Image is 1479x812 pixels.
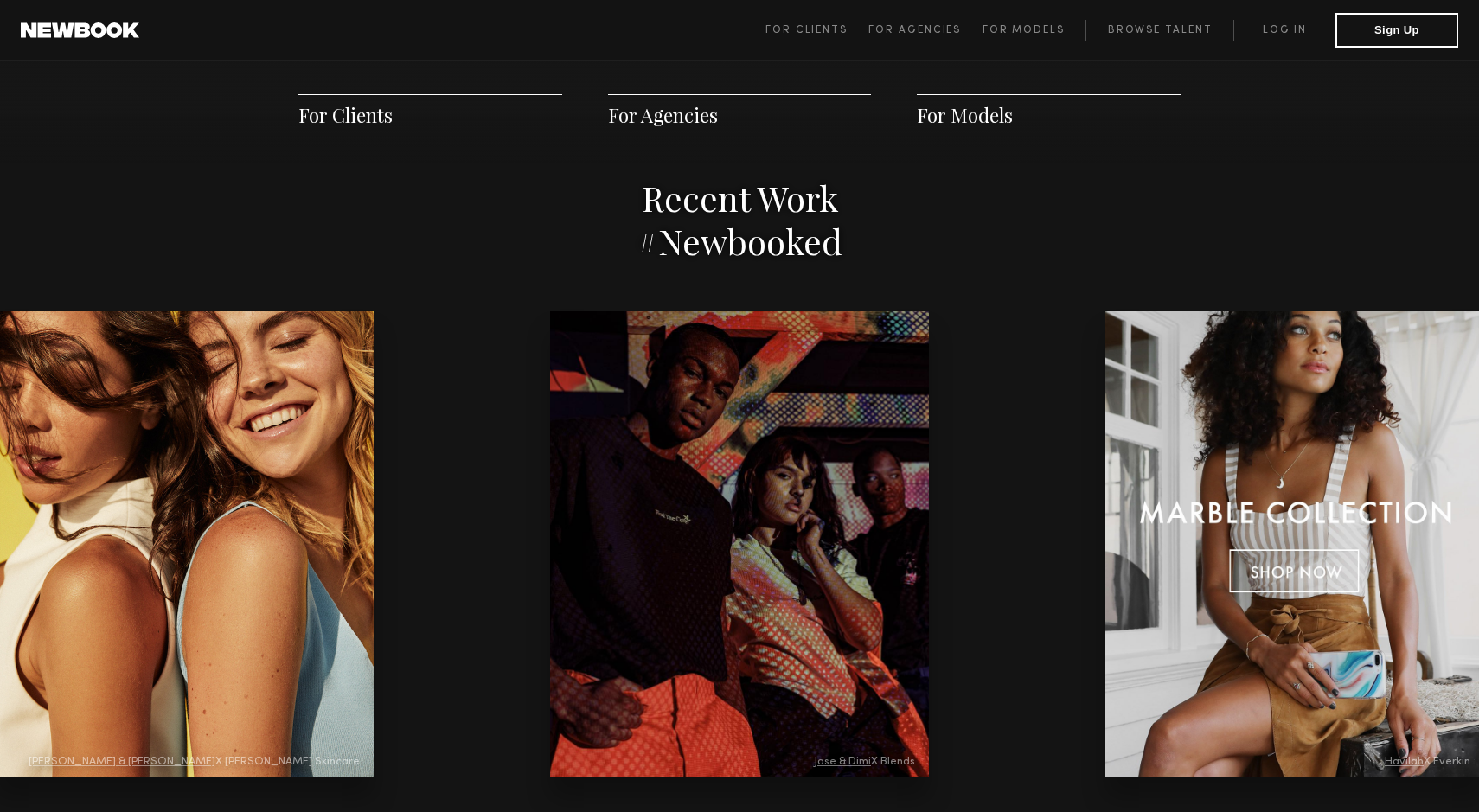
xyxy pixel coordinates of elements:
[983,20,1086,41] a: For Models
[917,102,1013,128] a: For Models
[983,25,1065,35] span: For Models
[814,757,915,768] span: X Blends
[868,25,961,35] span: For Agencies
[29,757,215,767] span: [PERSON_NAME] & [PERSON_NAME]
[814,757,871,767] span: Jase & Dimi
[29,757,360,768] span: X [PERSON_NAME] Skincare
[511,176,968,263] h2: Recent Work #Newbooked
[765,20,868,41] a: For Clients
[868,20,982,41] a: For Agencies
[298,102,393,128] a: For Clients
[1385,757,1470,768] span: X Everkin
[765,25,848,35] span: For Clients
[1233,20,1335,41] a: Log in
[1385,757,1424,767] span: Havilah
[1335,13,1458,48] button: Sign Up
[1085,20,1233,41] a: Browse Talent
[608,102,718,128] a: For Agencies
